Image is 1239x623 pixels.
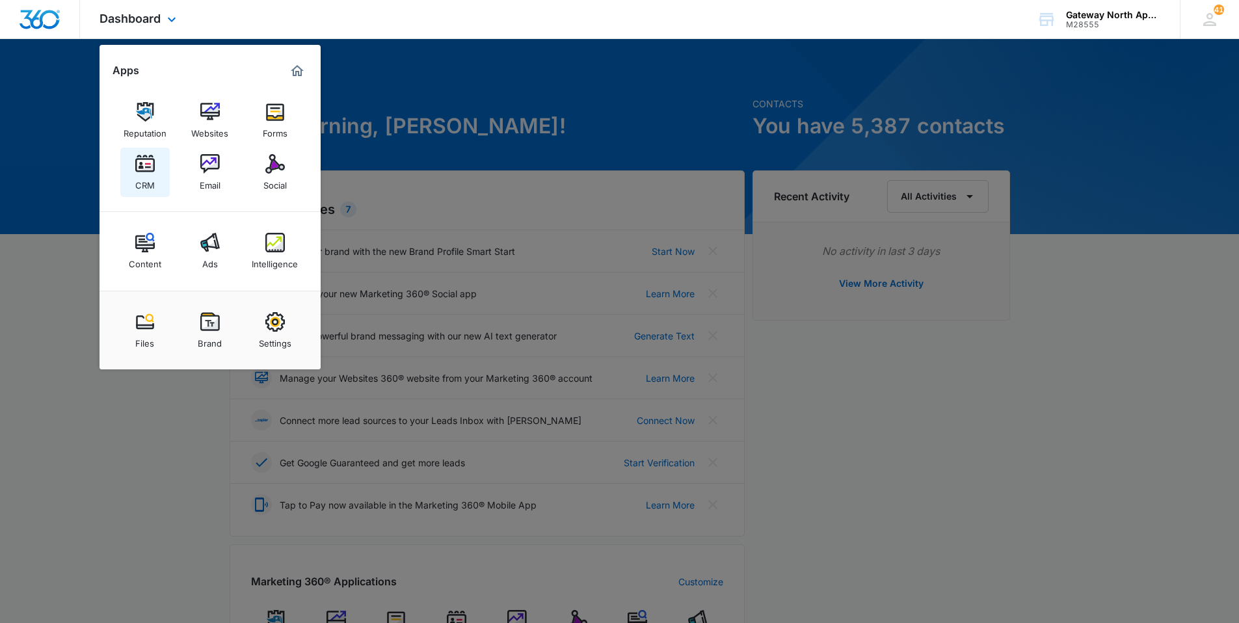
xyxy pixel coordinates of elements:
a: Files [120,306,170,355]
div: account name [1066,10,1161,20]
div: Files [135,332,154,349]
div: Websites [191,122,228,139]
a: Brand [185,306,235,355]
div: Email [200,174,220,191]
div: notifications count [1214,5,1224,15]
div: Social [263,174,287,191]
span: Dashboard [100,12,161,25]
a: Reputation [120,96,170,145]
div: account id [1066,20,1161,29]
a: Email [185,148,235,197]
a: Social [250,148,300,197]
div: Forms [263,122,287,139]
div: Intelligence [252,252,298,269]
h2: Apps [113,64,139,77]
div: CRM [135,174,155,191]
a: Websites [185,96,235,145]
a: Content [120,226,170,276]
a: CRM [120,148,170,197]
div: Reputation [124,122,167,139]
a: Settings [250,306,300,355]
div: Settings [259,332,291,349]
a: Forms [250,96,300,145]
a: Ads [185,226,235,276]
span: 41 [1214,5,1224,15]
div: Ads [202,252,218,269]
div: Brand [198,332,222,349]
div: Content [129,252,161,269]
a: Marketing 360® Dashboard [287,60,308,81]
a: Intelligence [250,226,300,276]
